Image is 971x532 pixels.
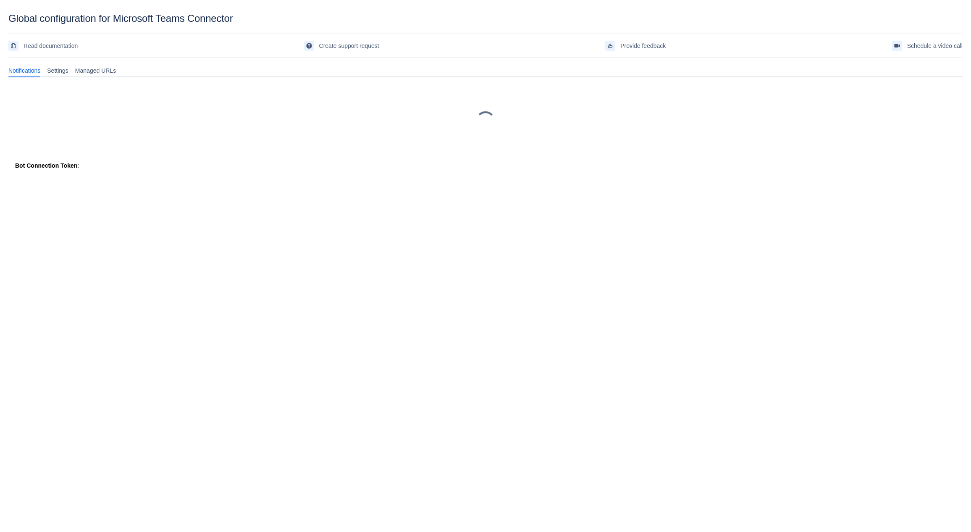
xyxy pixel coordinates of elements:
span: Provide feedback [620,39,666,53]
div: Global configuration for Microsoft Teams Connector [8,13,963,24]
span: documentation [10,42,17,49]
span: Notifications [8,66,40,75]
span: Settings [47,66,68,75]
div: : [15,161,956,170]
span: support [306,42,312,49]
span: Managed URLs [75,66,116,75]
a: Read documentation [8,39,78,53]
span: Create support request [319,39,379,53]
span: videoCall [894,42,900,49]
span: Read documentation [24,39,78,53]
a: Create support request [304,39,379,53]
strong: Bot Connection Token [15,162,77,169]
span: feedback [607,42,614,49]
span: Schedule a video call [907,39,963,53]
a: Schedule a video call [892,39,963,53]
a: Provide feedback [605,39,666,53]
